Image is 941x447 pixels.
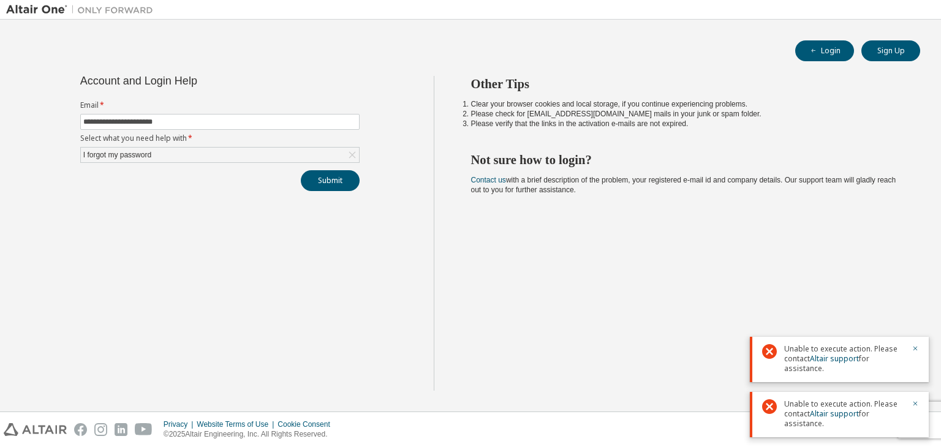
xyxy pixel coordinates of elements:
[81,148,359,162] div: I forgot my password
[861,40,920,61] button: Sign Up
[80,100,360,110] label: Email
[80,133,360,143] label: Select what you need help with
[74,423,87,436] img: facebook.svg
[471,99,899,109] li: Clear your browser cookies and local storage, if you continue experiencing problems.
[301,170,360,191] button: Submit
[135,423,153,436] img: youtube.svg
[471,152,899,168] h2: Not sure how to login?
[197,419,278,429] div: Website Terms of Use
[94,423,107,436] img: instagram.svg
[795,40,854,61] button: Login
[164,429,338,440] p: © 2025 Altair Engineering, Inc. All Rights Reserved.
[115,423,127,436] img: linkedin.svg
[810,353,859,364] a: Altair support
[471,76,899,92] h2: Other Tips
[81,148,153,162] div: I forgot my password
[278,419,337,429] div: Cookie Consent
[471,109,899,119] li: Please check for [EMAIL_ADDRESS][DOMAIN_NAME] mails in your junk or spam folder.
[784,399,904,429] span: Unable to execute action. Please contact for assistance.
[471,119,899,129] li: Please verify that the links in the activation e-mails are not expired.
[471,176,506,184] a: Contact us
[810,408,859,419] a: Altair support
[164,419,197,429] div: Privacy
[784,344,904,374] span: Unable to execute action. Please contact for assistance.
[4,423,67,436] img: altair_logo.svg
[6,4,159,16] img: Altair One
[80,76,304,86] div: Account and Login Help
[471,176,896,194] span: with a brief description of the problem, your registered e-mail id and company details. Our suppo...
